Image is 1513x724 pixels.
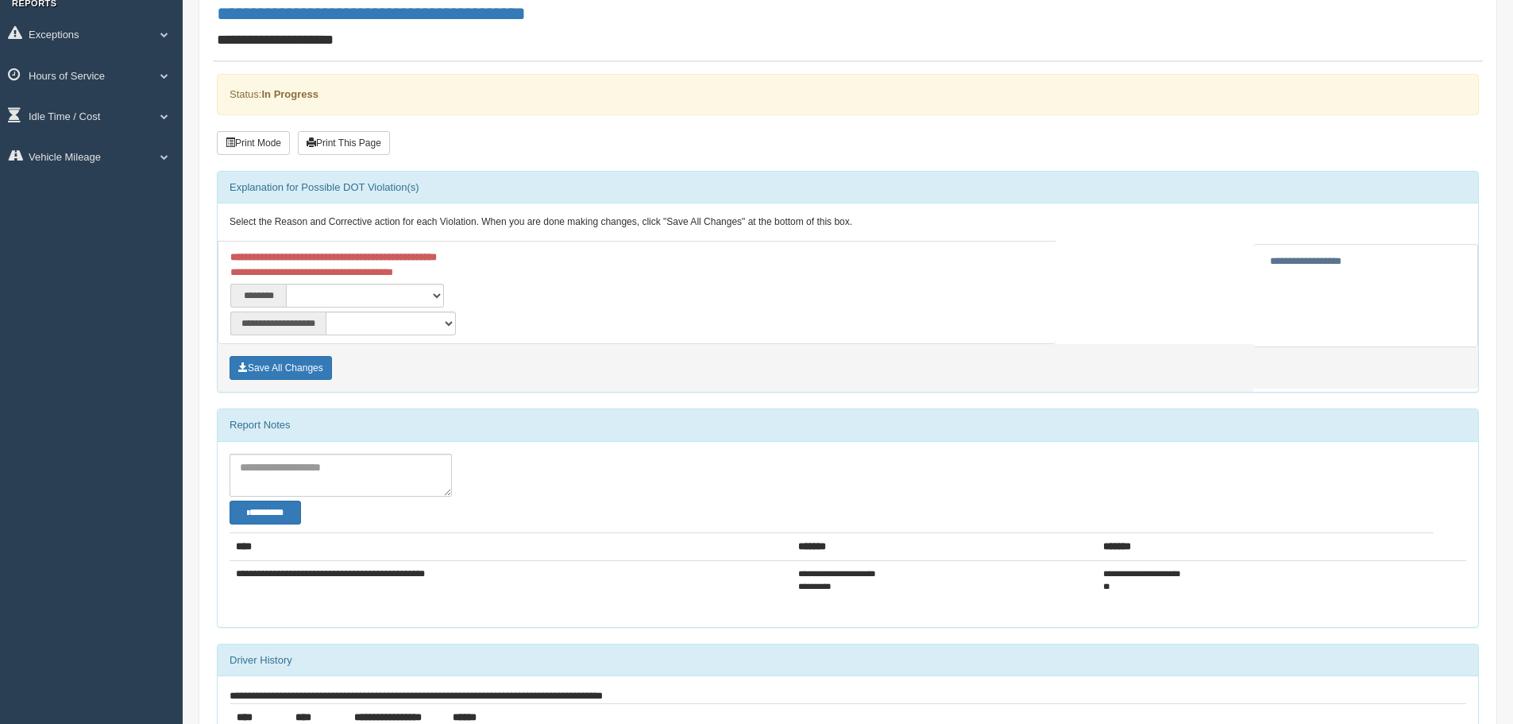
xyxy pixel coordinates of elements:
button: Save [230,356,332,380]
div: Select the Reason and Corrective action for each Violation. When you are done making changes, cli... [218,203,1478,242]
button: Print Mode [217,131,290,155]
div: Driver History [218,645,1478,676]
button: Change Filter Options [230,501,301,525]
button: Print This Page [298,131,390,155]
strong: In Progress [261,88,318,100]
div: Explanation for Possible DOT Violation(s) [218,172,1478,203]
div: Status: [217,74,1479,114]
div: Report Notes [218,409,1478,441]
